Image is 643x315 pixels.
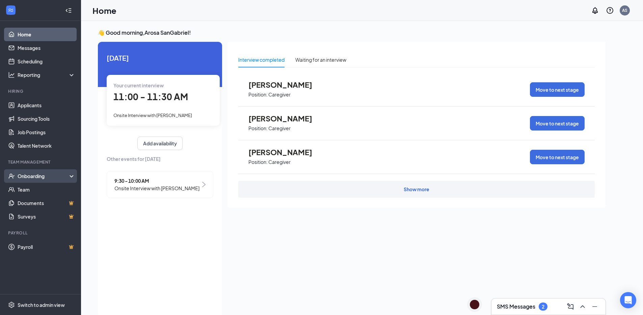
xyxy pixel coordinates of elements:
span: [PERSON_NAME] [248,114,323,123]
div: Open Intercom Messenger [620,292,636,308]
a: Home [18,28,75,41]
a: SurveysCrown [18,210,75,223]
svg: ChevronUp [579,303,587,311]
svg: Analysis [8,71,15,78]
h3: 👋 Good morning, Arosa SanGabriel ! [98,29,606,36]
span: 9:30 - 10:00 AM [114,177,199,184]
button: Move to next stage [530,116,585,131]
span: Onsite Interview with [PERSON_NAME] [113,113,192,118]
svg: WorkstreamLogo [7,7,14,13]
button: ComposeMessage [565,301,576,312]
a: Job Postings [18,125,75,139]
span: [PERSON_NAME] [248,148,323,156]
a: Talent Network [18,139,75,152]
p: Position: [248,91,268,98]
div: Reporting [18,71,76,78]
span: Other events for [DATE] [107,155,213,163]
a: Sourcing Tools [18,112,75,125]
button: ChevronUp [577,301,588,312]
svg: ComposeMessage [566,303,574,311]
a: Messages [18,41,75,55]
div: Interview completed [238,56,285,63]
svg: QuestionInfo [606,6,614,15]
h1: Home [92,5,116,16]
p: Position: [248,125,268,132]
div: Waiting for an interview [295,56,346,63]
div: 2 [542,304,544,310]
div: Switch to admin view [18,302,65,308]
p: Caregiver [268,125,291,132]
svg: Minimize [591,303,599,311]
span: Your current interview [113,82,164,88]
a: Applicants [18,98,75,112]
a: Team [18,183,75,196]
a: PayrollCrown [18,240,75,254]
svg: Settings [8,302,15,308]
div: Payroll [8,230,74,236]
p: Caregiver [268,159,291,165]
span: Onsite Interview with [PERSON_NAME] [114,184,199,192]
h3: SMS Messages [497,303,535,310]
svg: Collapse [65,7,72,14]
div: Onboarding [18,173,70,179]
button: Add availability [137,137,183,150]
span: [DATE] [107,53,213,63]
button: Move to next stage [530,150,585,164]
p: Caregiver [268,91,291,98]
a: DocumentsCrown [18,196,75,210]
a: Scheduling [18,55,75,68]
div: Hiring [8,88,74,94]
svg: UserCheck [8,173,15,179]
button: Minimize [589,301,600,312]
div: AS [622,7,627,13]
div: Team Management [8,159,74,165]
span: [PERSON_NAME] [248,80,323,89]
span: 11:00 - 11:30 AM [113,91,188,102]
svg: Notifications [591,6,599,15]
div: Show more [404,186,429,193]
button: Move to next stage [530,82,585,97]
p: Position: [248,159,268,165]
